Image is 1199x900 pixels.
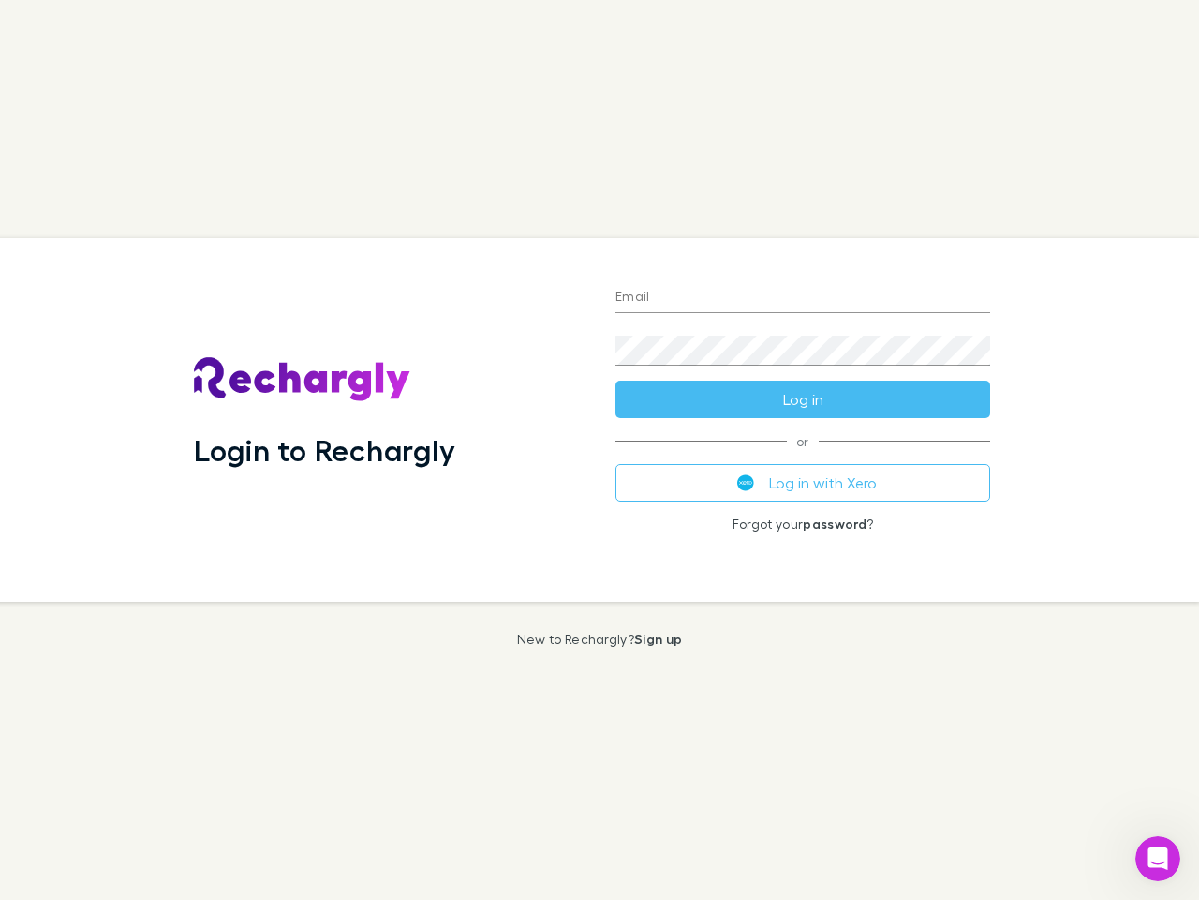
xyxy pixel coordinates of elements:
h1: Login to Rechargly [194,432,455,468]
iframe: Intercom live chat [1135,836,1180,881]
a: password [803,516,866,532]
img: Xero's logo [737,474,754,491]
p: Forgot your ? [615,517,990,532]
button: Log in [615,381,990,418]
img: Rechargly's Logo [194,357,411,402]
p: New to Rechargly? [517,632,683,647]
span: or [615,441,990,442]
button: Log in with Xero [615,464,990,502]
a: Sign up [634,631,682,647]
